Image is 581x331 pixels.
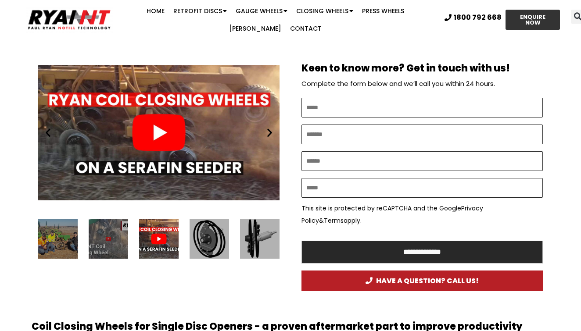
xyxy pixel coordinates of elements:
div: 2 / 12 [38,57,280,208]
a: ENQUIRE NOW [506,10,560,30]
a: 1800 792 668 [445,14,502,21]
a: Terms [324,216,344,225]
div: 2 / 12 [139,219,179,259]
span: ENQUIRE NOW [513,14,552,25]
a: [PERSON_NAME] [225,20,286,37]
img: Ryan NT logo [26,7,113,33]
div: Slides Slides [38,219,280,259]
div: Next slide [264,127,275,138]
div: 1 / 12 [89,219,128,259]
a: Press Wheels [358,2,409,20]
p: Complete the form below and we’ll call you within 24 hours. [301,78,543,90]
a: Closing wheels on serafin single disc opener seeder [38,57,280,208]
a: HAVE A QUESTION? CALL US! [301,270,543,291]
span: 1800 792 668 [454,14,502,21]
h2: Keen to know more? Get in touch with us! [301,64,543,73]
div: 3 / 12 [190,219,229,259]
span: HAVE A QUESTION? CALL US! [366,277,479,285]
a: Contact [286,20,326,37]
a: Closing Wheels [292,2,358,20]
div: Previous slide [43,127,54,138]
div: 12 / 12 [38,219,78,259]
a: Home [142,2,169,20]
div: 4 / 12 [240,219,280,259]
a: Retrofit Discs [169,2,231,20]
div: Slides [38,57,280,208]
div: Closing wheels on serafin single disc opener seeder [139,219,179,259]
p: This site is protected by reCAPTCHA and the Google & apply. [301,202,543,227]
a: Gauge Wheels [231,2,292,20]
nav: Menu [113,2,438,37]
